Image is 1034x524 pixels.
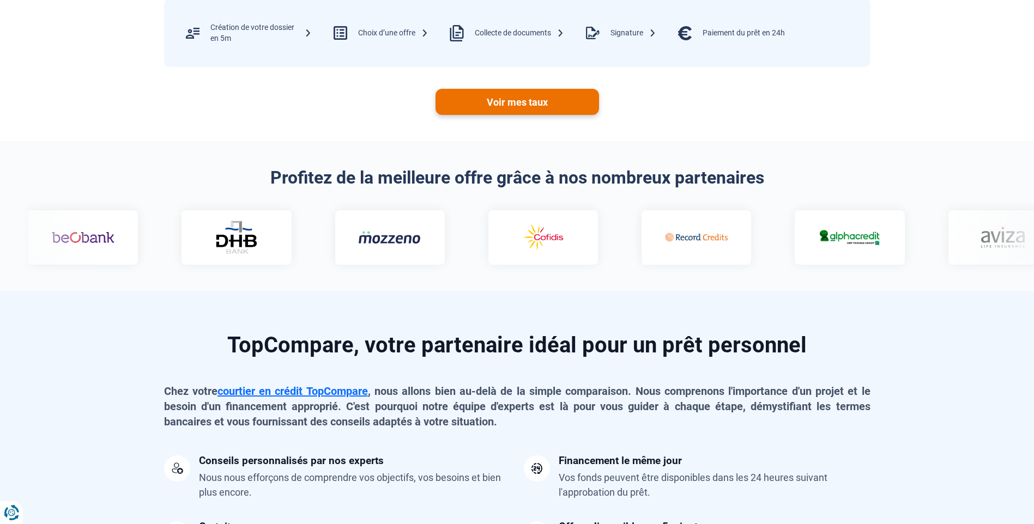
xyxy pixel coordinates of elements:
[358,230,420,244] img: Mozzeno
[210,22,312,44] div: Création de votre dossier en 5m
[217,385,368,398] a: courtier en crédit TopCompare
[559,455,682,466] div: Financement le même jour
[164,167,870,188] h2: Profitez de la meilleure offre grâce à nos nombreux partenaires
[436,89,599,115] a: Voir mes taux
[818,228,880,247] img: Alphacredit
[511,222,573,253] img: Cofidis
[475,28,564,39] div: Collecte de documents
[703,28,785,39] div: Paiement du prêt en 24h
[358,28,428,39] div: Choix d’une offre
[559,470,870,499] div: Vos fonds peuvent être disponibles dans les 24 heures suivant l'approbation du prêt.
[51,222,114,253] img: Beobank
[164,334,870,356] h2: TopCompare, votre partenaire idéal pour un prêt personnel
[199,470,511,499] div: Nous nous efforçons de comprendre vos objectifs, vos besoins et bien plus encore.
[214,221,257,254] img: DHB Bank
[610,28,656,39] div: Signature
[664,222,727,253] img: Record credits
[164,383,870,429] p: Chez votre , nous allons bien au-delà de la simple comparaison. Nous comprenons l'importance d'un...
[199,455,384,466] div: Conseils personnalisés par nos experts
